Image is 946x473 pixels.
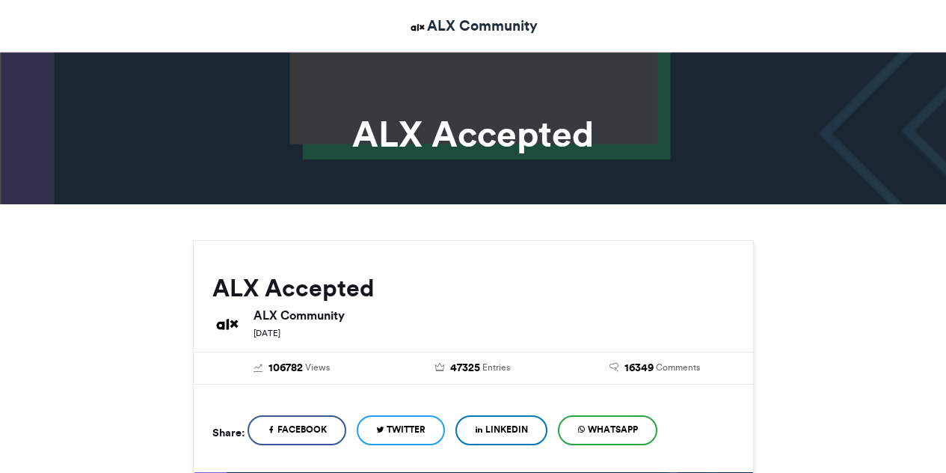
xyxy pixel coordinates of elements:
a: 16349 Comments [575,360,734,376]
a: ALX Community [408,15,538,37]
a: LinkedIn [455,415,547,445]
span: WhatsApp [588,423,638,436]
h1: ALX Accepted [58,116,888,152]
h6: ALX Community [254,309,734,321]
a: Twitter [357,415,445,445]
a: 106782 Views [212,360,372,376]
span: Facebook [277,423,327,436]
a: 47325 Entries [393,360,553,376]
a: Facebook [248,415,346,445]
span: Views [305,361,330,374]
img: ALX Community [212,309,242,339]
span: Entries [482,361,510,374]
h2: ALX Accepted [212,275,734,302]
a: WhatsApp [558,415,657,445]
img: ALX Community [408,18,427,37]
span: Comments [656,361,700,374]
span: 47325 [450,360,480,376]
span: LinkedIn [485,423,528,436]
span: Twitter [387,423,426,436]
span: 106782 [268,360,303,376]
span: 16349 [624,360,654,376]
h5: Share: [212,423,245,442]
small: [DATE] [254,328,280,338]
